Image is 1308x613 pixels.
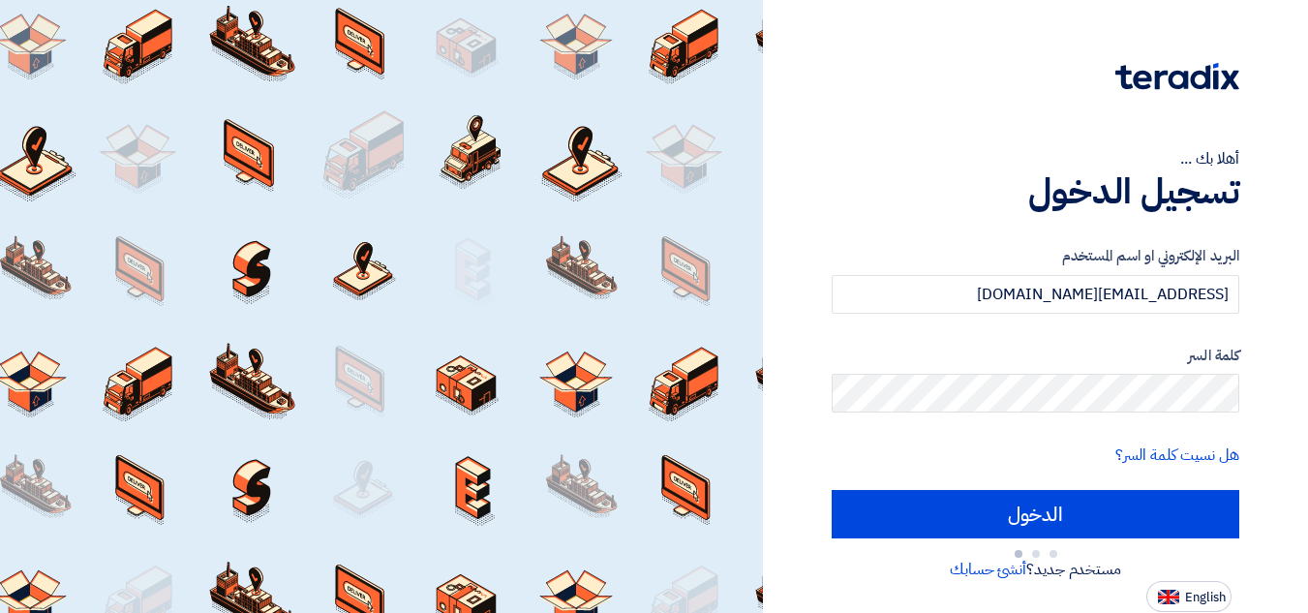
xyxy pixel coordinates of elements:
div: أهلا بك ... [832,147,1239,170]
input: أدخل بريد العمل الإلكتروني او اسم المستخدم الخاص بك ... [832,275,1239,314]
input: الدخول [832,490,1239,538]
img: Teradix logo [1115,63,1239,90]
button: English [1146,581,1232,612]
a: أنشئ حسابك [950,558,1026,581]
div: مستخدم جديد؟ [832,558,1239,581]
img: en-US.png [1158,590,1179,604]
span: English [1185,591,1226,604]
label: البريد الإلكتروني او اسم المستخدم [832,245,1239,267]
h1: تسجيل الدخول [832,170,1239,213]
label: كلمة السر [832,345,1239,367]
a: هل نسيت كلمة السر؟ [1115,444,1239,467]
